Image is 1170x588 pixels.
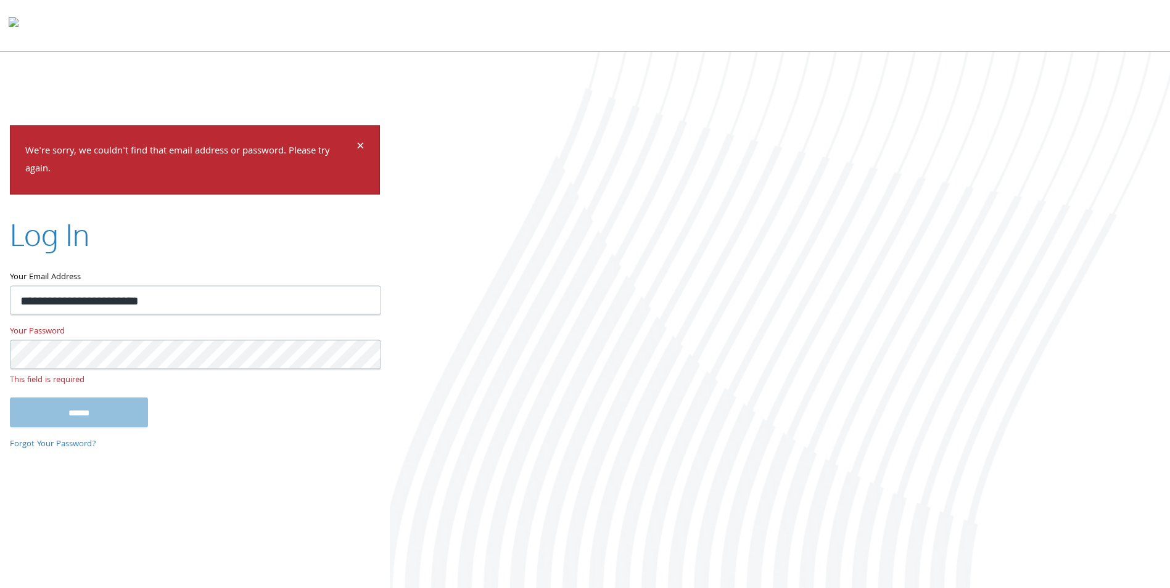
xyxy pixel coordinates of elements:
h2: Log In [10,214,89,255]
img: todyl-logo-dark.svg [9,13,19,38]
p: We're sorry, we couldn't find that email address or password. Please try again. [25,143,355,179]
button: Dismiss alert [356,141,365,155]
label: Your Password [10,324,380,340]
a: Forgot Your Password? [10,438,96,451]
span: × [356,136,365,160]
small: This field is required [10,374,380,387]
